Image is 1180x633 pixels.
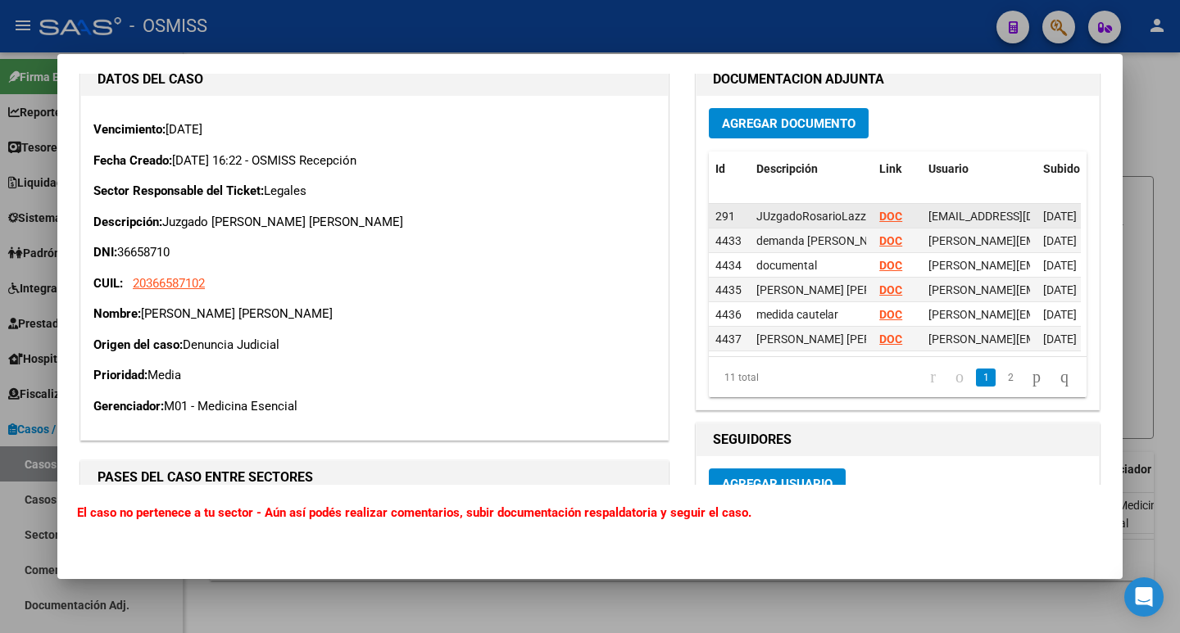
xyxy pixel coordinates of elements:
[98,71,203,87] strong: DATOS DEL CASO
[873,151,922,187] datatable-header-cell: Link
[1043,308,1077,321] span: [DATE]
[879,283,902,296] a: DOC
[709,357,783,398] div: 11 total
[928,162,969,175] span: Usuario
[93,399,164,414] strong: Gerenciador:
[998,364,1023,391] li: page 2
[93,368,147,382] strong: Prioridad:
[973,364,998,391] li: page 1
[715,210,735,223] span: 291
[923,368,943,387] a: go to first page
[1043,162,1080,175] span: Subido
[715,259,742,272] span: 4434
[93,120,656,139] p: [DATE]
[879,234,902,247] a: DOC
[147,368,181,382] span: Media
[715,283,742,296] span: 4435
[948,368,971,387] a: go to previous page
[713,430,1082,450] h1: SEGUIDORES
[1043,210,1077,223] span: [DATE]
[93,397,656,416] p: M01 - Medicina Esencial
[756,234,895,247] span: demanda [PERSON_NAME]
[1025,368,1048,387] a: go to next page
[93,151,656,170] p: [DATE] 16:22 - OSMISS Recepción
[98,468,651,487] h1: PASES DEL CASO ENTRE SECTORES
[1053,368,1076,387] a: go to last page
[1043,332,1077,346] span: [DATE]
[713,70,1082,89] h1: DOCUMENTACION ADJUNTA
[93,306,141,321] strong: Nombre:
[756,283,1028,296] span: [PERSON_NAME] [PERSON_NAME] amp contestación
[93,276,123,291] strong: CUIL:
[879,162,901,175] span: Link
[93,183,264,198] strong: Sector Responsable del Ticket:
[722,116,855,131] span: Agregar Documento
[1043,283,1077,296] span: [DATE]
[750,151,873,187] datatable-header-cell: Descripción
[756,210,935,223] span: JUzgadoRosarioLazzaroJUanJose
[93,213,656,232] p: Juzgado [PERSON_NAME] [PERSON_NAME]
[93,305,656,323] p: [PERSON_NAME] [PERSON_NAME]
[879,332,902,346] a: DOC
[715,308,742,321] span: 4436
[756,308,838,321] span: medida cautelar
[93,182,656,201] p: Legales
[756,259,817,272] span: documental
[709,468,846,499] button: Agregar Usuario
[93,336,656,355] p: Denuncia Judicial
[722,477,833,491] span: Agregar Usuario
[709,151,750,187] datatable-header-cell: Id
[1124,577,1164,617] div: Open Intercom Messenger
[879,259,902,272] a: DOC
[1043,234,1077,247] span: [DATE]
[976,368,996,387] a: 1
[709,108,869,138] button: Agregar Documento
[1001,368,1020,387] a: 2
[77,505,751,520] b: El caso no pertenece a tu sector - Aún así podés realizar comentarios, subir documentación respal...
[1037,151,1119,187] datatable-header-cell: Subido
[879,308,902,321] a: DOC
[93,215,162,229] strong: Descripción:
[756,332,1038,346] span: [PERSON_NAME] [PERSON_NAME] not audiencia art 36
[715,162,725,175] span: Id
[922,151,1037,187] datatable-header-cell: Usuario
[93,337,183,352] strong: Origen del caso:
[93,243,656,262] p: 36658710
[93,245,117,260] strong: DNI:
[1043,259,1077,272] span: [DATE]
[133,276,205,291] span: 20366587102
[715,234,742,247] span: 4433
[93,122,166,137] strong: Vencimiento:
[879,210,902,223] a: DOC
[756,162,818,175] span: Descripción
[715,332,742,346] span: 4437
[93,153,172,168] strong: Fecha Creado:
